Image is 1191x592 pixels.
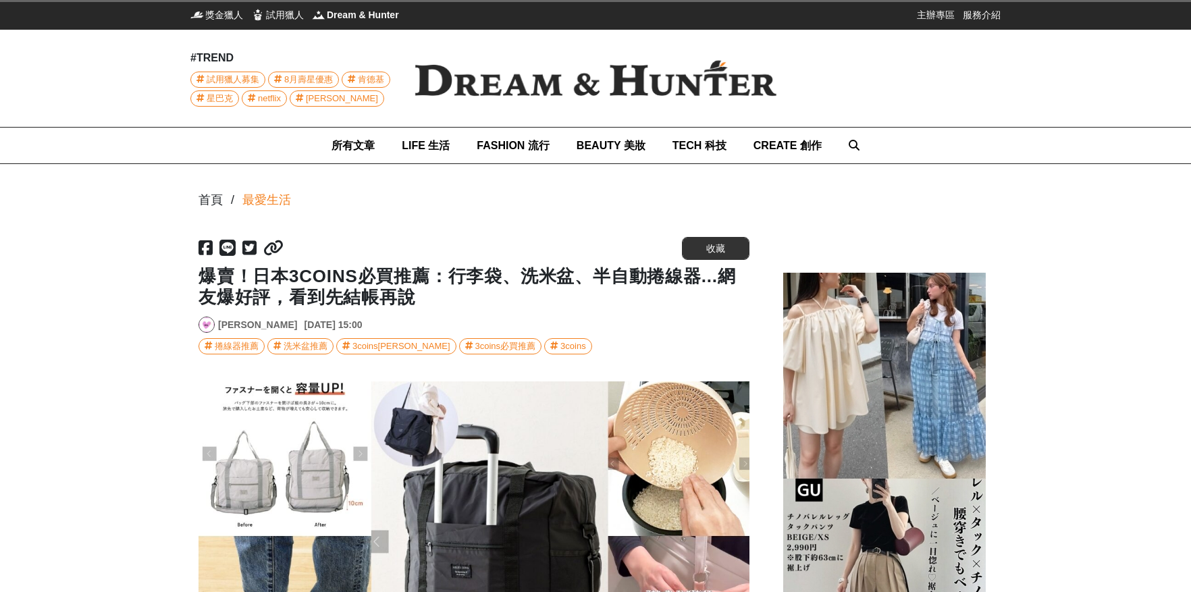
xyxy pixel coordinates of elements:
[231,191,234,209] div: /
[753,128,822,163] a: CREATE 創作
[190,8,204,22] img: 獎金獵人
[251,8,265,22] img: 試用獵人
[917,8,955,22] a: 主辦專區
[198,338,265,354] a: 捲線器推薦
[577,140,645,151] span: BEAUTY 美妝
[352,339,450,354] div: 3coins[PERSON_NAME]
[251,8,304,22] a: 試用獵人試用獵人
[198,266,749,308] h1: 爆賣！日本3COINS必買推薦：行李袋、洗米盆、半自動捲線器...網友爆好評，看到先結帳再說
[198,317,215,333] a: Avatar
[190,50,393,66] div: #TREND
[268,72,339,88] a: 8月壽星優惠
[215,339,259,354] div: 捲線器推薦
[242,191,291,209] a: 最愛生活
[544,338,592,354] a: 3coins
[577,128,645,163] a: BEAUTY 美妝
[358,72,384,87] span: 肯德基
[402,128,450,163] a: LIFE 生活
[312,8,325,22] img: Dream & Hunter
[393,38,798,118] img: Dream & Hunter
[560,339,586,354] div: 3coins
[242,90,287,107] a: netflix
[190,8,243,22] a: 獎金獵人獎金獵人
[459,338,542,354] a: 3coins必買推薦
[312,8,399,22] a: Dream & HunterDream & Hunter
[207,72,259,87] span: 試用獵人募集
[332,128,375,163] a: 所有文章
[218,318,297,332] a: [PERSON_NAME]
[682,237,749,260] button: 收藏
[190,72,265,88] a: 試用獵人募集
[266,8,304,22] span: 試用獵人
[205,8,243,22] span: 獎金獵人
[477,128,550,163] a: FASHION 流行
[267,338,334,354] a: 洗米盆推薦
[963,8,1001,22] a: 服務介紹
[284,339,327,354] div: 洗米盆推薦
[477,140,550,151] span: FASHION 流行
[332,140,375,151] span: 所有文章
[306,91,378,106] span: [PERSON_NAME]
[284,72,333,87] span: 8月壽星優惠
[672,128,726,163] a: TECH 科技
[753,140,822,151] span: CREATE 創作
[672,140,726,151] span: TECH 科技
[258,91,281,106] span: netflix
[402,140,450,151] span: LIFE 生活
[304,318,362,332] div: [DATE] 15:00
[198,191,223,209] div: 首頁
[199,317,214,332] img: Avatar
[190,90,239,107] a: 星巴克
[327,8,399,22] span: Dream & Hunter
[475,339,536,354] div: 3coins必買推薦
[290,90,384,107] a: [PERSON_NAME]
[342,72,390,88] a: 肯德基
[336,338,456,354] a: 3coins[PERSON_NAME]
[207,91,233,106] span: 星巴克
